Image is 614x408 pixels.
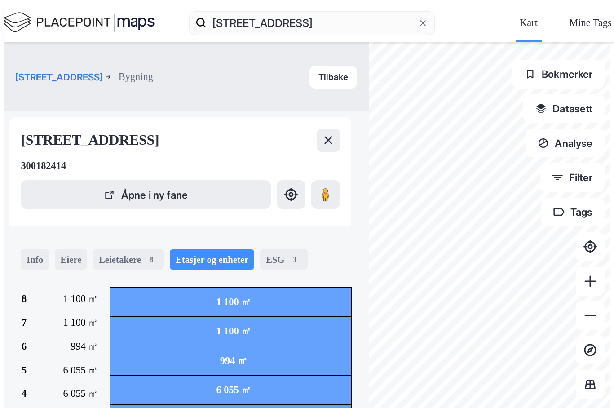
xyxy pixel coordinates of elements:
[541,198,605,226] button: Tags
[21,249,49,270] div: Info
[216,381,251,399] div: 6 055 ㎡
[216,323,251,340] div: 1 100 ㎡
[540,163,605,192] button: Filter
[22,338,27,355] div: 6
[21,129,162,151] div: [STREET_ADDRESS]
[119,68,153,85] div: Bygning
[520,14,538,31] div: Kart
[523,94,605,123] button: Datasett
[144,252,159,266] div: 8
[15,70,106,84] button: [STREET_ADDRESS]
[207,9,417,37] input: Søk på adresse, matrikkel, gårdeiere, leietakere eller personer
[260,249,308,270] div: ESG
[512,60,605,89] button: Bokmerker
[22,290,27,307] div: 8
[569,14,611,31] div: Mine Tags
[22,362,27,379] div: 5
[21,180,271,209] button: Åpne i ny fane
[63,385,98,402] div: 6 055 ㎡
[21,157,66,174] div: 300182414
[63,314,98,331] div: 1 100 ㎡
[22,385,27,402] div: 4
[216,293,251,310] div: 1 100 ㎡
[526,129,605,157] button: Analyse
[93,249,164,270] div: Leietakere
[287,252,302,266] div: 3
[569,365,614,408] iframe: Chat Widget
[63,290,98,307] div: 1 100 ㎡
[22,314,27,331] div: 7
[4,10,155,35] img: logo.f888ab2527a4732fd821a326f86c7f29.svg
[176,253,248,266] div: Etasjer og enheter
[71,338,98,355] div: 994 ㎡
[220,352,247,369] div: 994 ㎡
[55,249,88,270] div: Eiere
[63,362,98,379] div: 6 055 ㎡
[309,66,358,89] button: Tilbake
